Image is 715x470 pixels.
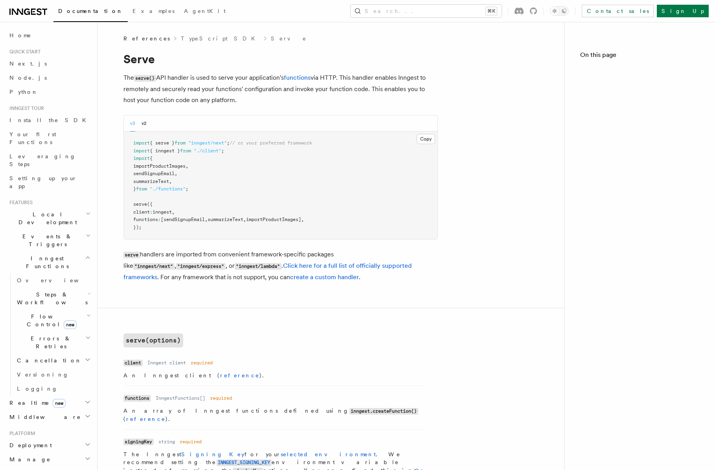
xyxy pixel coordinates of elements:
a: serve(options) [123,333,183,347]
code: INNGEST_SIGNING_KEY [217,459,272,466]
span: // or your preferred framework [230,140,312,146]
span: ; [186,186,188,192]
span: Setting up your app [9,175,77,189]
span: { inngest } [150,148,180,154]
span: client [133,209,150,215]
a: selected environment [281,451,376,457]
button: Flow Controlnew [14,309,92,331]
button: Steps & Workflows [14,287,92,309]
div: Inngest Functions [6,273,92,396]
span: { [150,155,153,161]
span: Local Development [6,210,86,226]
button: Copy [417,134,435,144]
dd: required [180,439,202,445]
span: , [301,217,304,222]
span: inngest [153,209,172,215]
span: Features [6,199,33,206]
p: An Inngest client ( ). [123,371,425,379]
button: Deployment [6,438,92,452]
span: import [133,148,150,154]
span: Next.js [9,60,47,67]
button: Toggle dark mode [550,6,569,16]
span: import [133,140,150,146]
span: Events & Triggers [6,232,86,248]
a: Install the SDK [6,113,92,127]
span: AgentKit [184,8,226,14]
a: reference [126,416,165,422]
a: reference [220,372,259,379]
span: "./client" [194,148,221,154]
span: Cancellation [14,357,82,364]
span: Logging [17,386,58,392]
span: Versioning [17,371,69,378]
span: sendSignupEmail [133,171,175,176]
a: Leveraging Steps [6,149,92,171]
span: Examples [132,8,175,14]
span: Documentation [58,8,123,14]
a: Python [6,85,92,99]
span: Steps & Workflows [14,291,88,306]
button: v2 [142,115,147,132]
a: AgentKit [179,2,230,21]
button: Manage [6,452,92,466]
p: handlers are imported from convenient framework-specific packages like , , or . . For any framewo... [123,249,438,283]
dd: Inngest client [147,360,186,366]
h1: Serve [123,52,438,66]
code: client [123,360,143,366]
span: "inngest/next" [188,140,227,146]
code: inngest.createFunction() [349,408,418,415]
span: Manage [6,455,51,463]
span: , [186,163,188,169]
kbd: ⌘K [486,7,497,15]
span: from [175,140,186,146]
a: INNGEST_SIGNING_KEY [217,459,272,465]
span: Python [9,89,38,95]
span: new [64,320,77,329]
p: The API handler is used to serve your application's via HTTP. This handler enables Inngest to rem... [123,72,438,106]
a: Serve [271,35,307,42]
button: Search...⌘K [351,5,502,17]
button: v3 [130,115,135,132]
span: from [136,186,147,192]
dd: required [191,360,213,366]
span: { serve } [150,140,175,146]
span: , [205,217,208,222]
a: Documentation [53,2,128,22]
span: , [169,179,172,184]
span: : [158,217,161,222]
span: importProductImages [133,163,186,169]
span: Home [9,31,31,39]
span: functions [133,217,158,222]
code: functions [123,395,151,402]
span: Overview [17,277,98,283]
button: Realtimenew [6,396,92,410]
span: Your first Functions [9,131,56,145]
button: Local Development [6,207,92,229]
span: ({ [147,201,153,207]
span: , [175,171,177,176]
span: import [133,155,150,161]
a: TypeScript SDK [181,35,260,42]
code: "inngest/express" [176,263,226,270]
code: signingKey [123,439,154,445]
a: Overview [14,273,92,287]
a: Next.js [6,57,92,71]
span: Inngest Functions [6,254,85,270]
span: Inngest tour [6,105,44,112]
span: : [150,209,153,215]
h4: On this page [580,50,699,63]
span: }); [133,225,142,230]
a: Logging [14,382,92,396]
span: Deployment [6,441,52,449]
span: summarizeText [208,217,243,222]
span: } [133,186,136,192]
a: Node.js [6,71,92,85]
button: Inngest Functions [6,251,92,273]
span: new [53,399,66,408]
a: Home [6,28,92,42]
span: Quick start [6,49,40,55]
span: , [243,217,246,222]
a: Contact sales [582,5,654,17]
code: "inngest/next" [133,263,175,270]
